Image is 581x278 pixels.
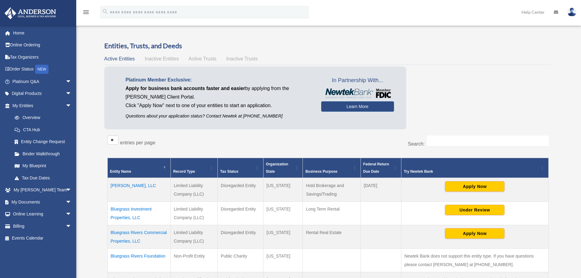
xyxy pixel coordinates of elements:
span: arrow_drop_down [66,184,78,197]
span: Business Purpose [305,169,337,174]
td: Disregarded Entity [217,225,263,249]
td: Disregarded Entity [217,202,263,225]
label: entries per page [120,140,156,145]
span: Inactive Entities [145,56,179,61]
span: Organization State [266,162,288,174]
div: NEW [35,65,48,74]
p: Platinum Member Exclusive: [126,76,312,84]
a: Learn More [321,101,394,112]
h3: Entities, Trusts, and Deeds [104,41,552,51]
td: [US_STATE] [263,249,303,272]
td: Non-Profit Entity [170,249,217,272]
a: menu [82,11,90,16]
td: Bluegrass Rivers Commercial Properties, LLC [107,225,170,249]
a: Overview [9,112,75,124]
span: Inactive Trusts [226,56,258,61]
button: Apply Now [445,181,504,192]
div: Try Newtek Bank [404,168,539,175]
img: User Pic [567,8,576,16]
a: Digital Productsarrow_drop_down [4,88,81,100]
p: Click "Apply Now" next to one of your entities to start an application. [126,101,312,110]
td: Disregarded Entity [217,178,263,202]
span: Apply for business bank accounts faster and easier [126,86,245,91]
th: Try Newtek Bank : Activate to sort [401,158,548,178]
a: Tax Due Dates [9,172,78,184]
td: Limited Liability Company (LLC) [170,202,217,225]
img: NewtekBankLogoSM.png [324,88,391,98]
button: Apply Now [445,228,504,239]
th: Entity Name: Activate to invert sorting [107,158,170,178]
a: Online Learningarrow_drop_down [4,208,81,220]
td: Hold Brokerage and Savings/Trading [303,178,360,202]
p: by applying from the [PERSON_NAME] Client Portal. [126,84,312,101]
a: Binder Walkthrough [9,148,78,160]
th: Federal Return Due Date: Activate to sort [360,158,401,178]
td: [US_STATE] [263,178,303,202]
button: Under Review [445,205,504,215]
img: Anderson Advisors Platinum Portal [3,7,58,19]
span: arrow_drop_down [66,196,78,208]
span: arrow_drop_down [66,88,78,100]
i: search [102,8,109,15]
td: Bluegrass Investment Properties, LLC [107,202,170,225]
a: My Blueprint [9,160,78,172]
span: arrow_drop_down [66,220,78,233]
i: menu [82,9,90,16]
td: [US_STATE] [263,202,303,225]
a: CTA Hub [9,124,78,136]
a: Online Ordering [4,39,81,51]
span: arrow_drop_down [66,208,78,221]
td: [US_STATE] [263,225,303,249]
label: Search: [408,141,425,146]
th: Organization State: Activate to sort [263,158,303,178]
td: Bluegrass Rivers Foundation [107,249,170,272]
span: Record Type [173,169,195,174]
a: Entity Change Request [9,136,78,148]
span: In Partnership With... [321,76,394,85]
td: [PERSON_NAME], LLC [107,178,170,202]
td: [DATE] [360,178,401,202]
td: Limited Liability Company (LLC) [170,225,217,249]
span: arrow_drop_down [66,75,78,88]
td: Long Term Rental [303,202,360,225]
th: Business Purpose: Activate to sort [303,158,360,178]
td: Limited Liability Company (LLC) [170,178,217,202]
a: Tax Organizers [4,51,81,63]
a: My [PERSON_NAME] Teamarrow_drop_down [4,184,81,196]
a: My Documentsarrow_drop_down [4,196,81,208]
a: My Entitiesarrow_drop_down [4,99,78,112]
span: Federal Return Due Date [363,162,389,174]
a: Platinum Q&Aarrow_drop_down [4,75,81,88]
a: Billingarrow_drop_down [4,220,81,232]
a: Events Calendar [4,232,81,244]
span: Active Trusts [188,56,217,61]
a: Home [4,27,81,39]
span: arrow_drop_down [66,99,78,112]
a: Order StatusNEW [4,63,81,76]
td: Newtek Bank does not support this entity type. If you have questions please contact [PERSON_NAME]... [401,249,548,272]
p: Questions about your application status? Contact Newtek at [PHONE_NUMBER] [126,112,312,120]
span: Tax Status [220,169,238,174]
span: Active Entities [104,56,135,61]
td: Public Charity [217,249,263,272]
td: Rental Real Estate [303,225,360,249]
th: Tax Status: Activate to sort [217,158,263,178]
th: Record Type: Activate to sort [170,158,217,178]
span: Entity Name [110,169,131,174]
